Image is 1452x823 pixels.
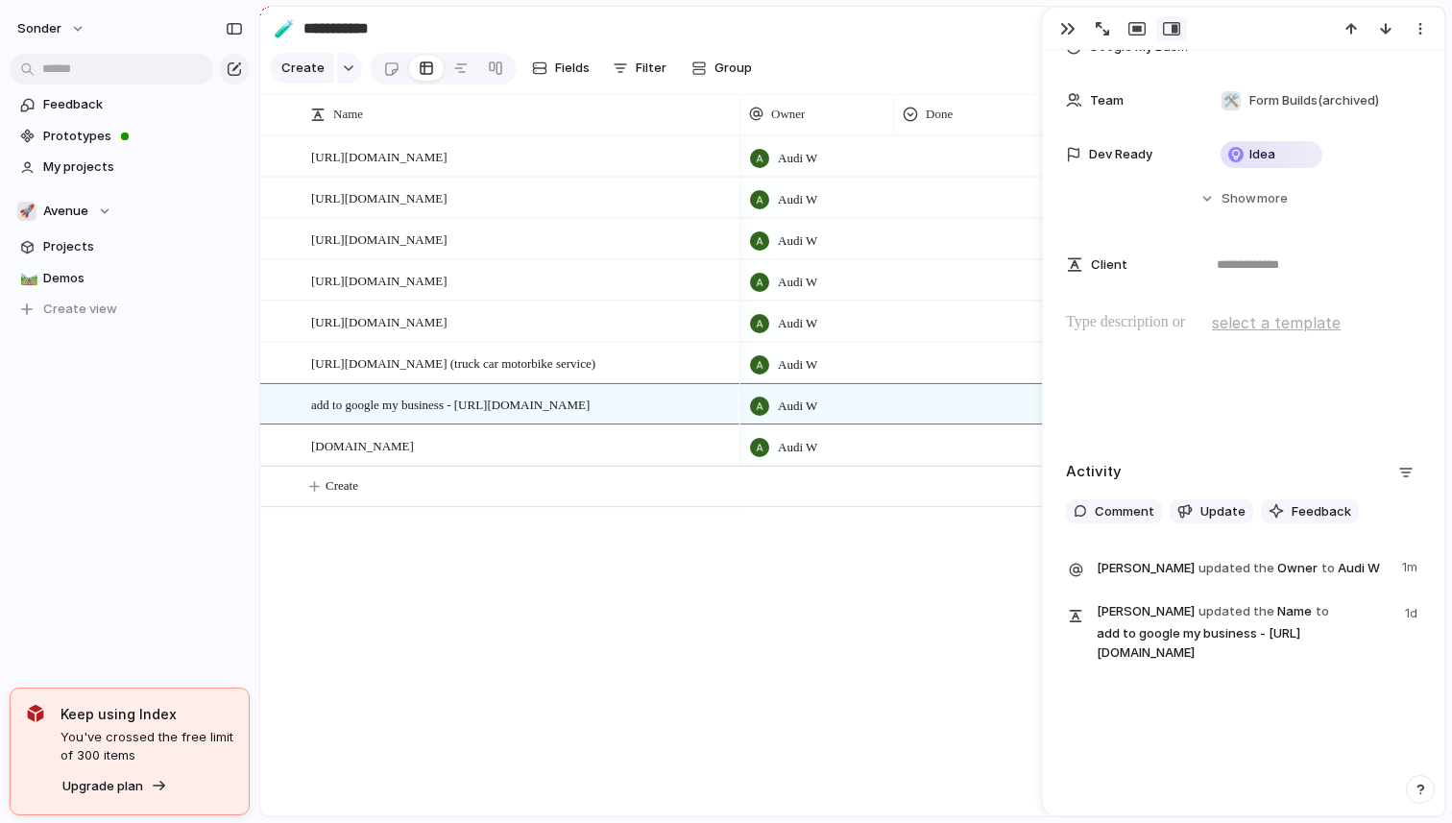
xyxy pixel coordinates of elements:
span: updated the [1198,559,1274,578]
span: [PERSON_NAME] [1097,559,1195,578]
span: Owner [1097,554,1391,581]
button: 🚀Avenue [10,197,250,226]
div: 🛤️ [20,267,34,289]
span: [URL][DOMAIN_NAME] [311,228,448,250]
span: [DOMAIN_NAME] [311,434,414,456]
div: 🛠️ [1222,91,1241,110]
span: Keep using Index [60,704,233,724]
button: Update [1170,499,1253,524]
button: Group [682,53,762,84]
span: 1m [1402,554,1421,577]
span: more [1257,189,1288,208]
span: Filter [636,59,666,78]
span: Dev Ready [1089,145,1152,164]
span: Create [326,476,358,496]
span: Team [1090,91,1124,110]
span: Form Builds (archived) [1249,92,1379,108]
button: Upgrade plan [57,773,173,800]
span: to [1321,559,1335,578]
span: Feedback [43,95,243,114]
a: Prototypes [10,122,250,151]
span: Audi W [778,231,817,251]
span: [URL][DOMAIN_NAME] [311,310,448,332]
button: Filter [605,53,674,84]
button: Create [270,53,334,84]
span: [URL][DOMAIN_NAME] [311,145,448,167]
span: Prototypes [43,127,243,146]
span: Create [281,59,325,78]
span: select a template [1212,311,1341,334]
span: [URL][DOMAIN_NAME] [311,269,448,291]
span: Owner [771,105,805,124]
span: sonder [17,19,61,38]
span: Demos [43,269,243,288]
span: Name add to google my business - [URL][DOMAIN_NAME] [1097,600,1393,662]
span: 1d [1405,600,1421,623]
button: 🧪 [269,13,300,44]
span: Feedback [1292,502,1351,521]
span: Group [714,59,752,78]
span: [PERSON_NAME] [1097,602,1195,621]
button: Showmore [1066,182,1421,216]
div: 🚀 [17,202,36,221]
button: Comment [1066,499,1162,524]
div: 🧪 [274,15,295,41]
span: Audi W [778,190,817,209]
span: add to google my business - [URL][DOMAIN_NAME] [311,393,590,415]
span: Audi W [778,397,817,416]
span: Audi W [778,273,817,292]
span: Update [1200,502,1246,521]
span: Idea [1249,145,1275,164]
span: Audi W [778,314,817,333]
button: Feedback [1261,499,1359,524]
a: My projects [10,153,250,182]
span: to [1316,602,1329,621]
span: My projects [43,157,243,177]
a: 🛤️Demos [10,264,250,293]
span: Audi W [1338,559,1380,578]
span: Fields [555,59,590,78]
span: Create view [43,300,117,319]
span: Audi W [778,149,817,168]
a: Projects [10,232,250,261]
button: Create view [10,295,250,324]
button: sonder [9,13,95,44]
button: Fields [524,53,597,84]
span: Audi W [778,355,817,375]
span: Upgrade plan [62,777,143,796]
span: [URL][DOMAIN_NAME] (truck car motorbike service) [311,351,595,374]
span: Done [926,105,953,124]
span: Projects [43,237,243,256]
span: updated the [1198,602,1274,621]
span: Client [1091,255,1127,275]
h2: Activity [1066,461,1122,483]
button: select a template [1209,308,1343,337]
span: Show [1222,189,1256,208]
span: Comment [1095,502,1154,521]
span: Audi W [778,438,817,457]
span: [URL][DOMAIN_NAME] [311,186,448,208]
span: Name [333,105,363,124]
button: 🛤️ [17,269,36,288]
span: You've crossed the free limit of 300 items [60,728,233,765]
span: Avenue [43,202,88,221]
a: Feedback [10,90,250,119]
